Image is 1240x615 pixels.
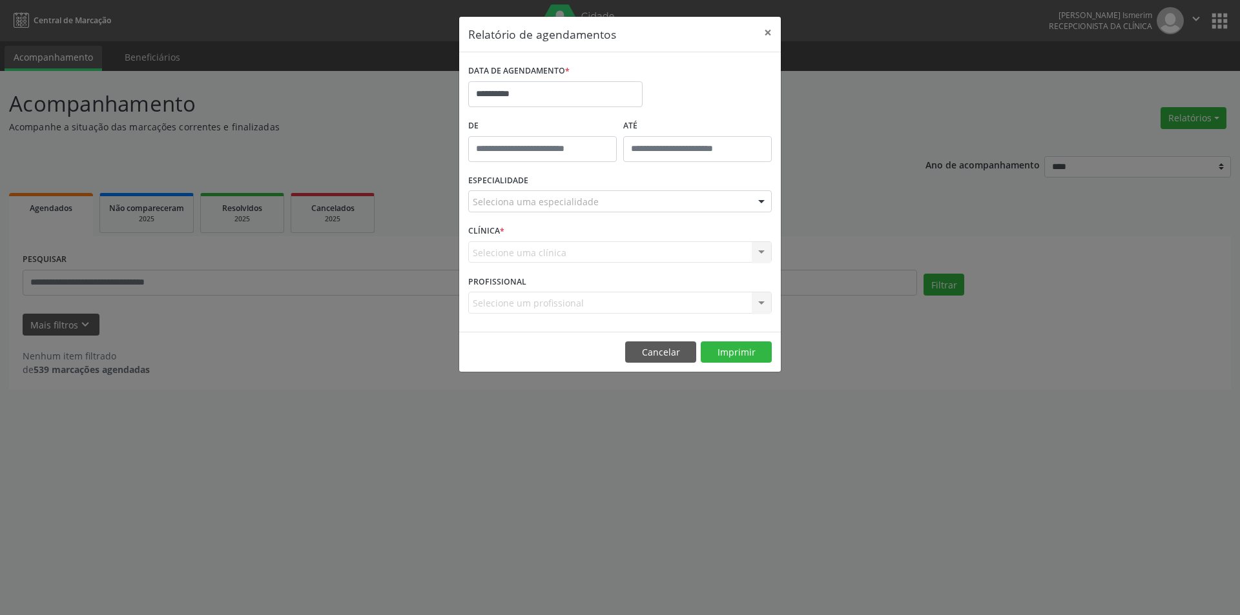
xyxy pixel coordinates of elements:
[468,171,528,191] label: ESPECIALIDADE
[473,195,599,208] span: Seleciona uma especialidade
[468,116,617,136] label: De
[468,272,526,292] label: PROFISSIONAL
[755,17,781,48] button: Close
[468,26,616,43] h5: Relatório de agendamentos
[468,61,570,81] label: DATA DE AGENDAMENTO
[701,341,772,363] button: Imprimir
[623,116,772,136] label: ATÉ
[468,221,504,241] label: CLÍNICA
[625,341,696,363] button: Cancelar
